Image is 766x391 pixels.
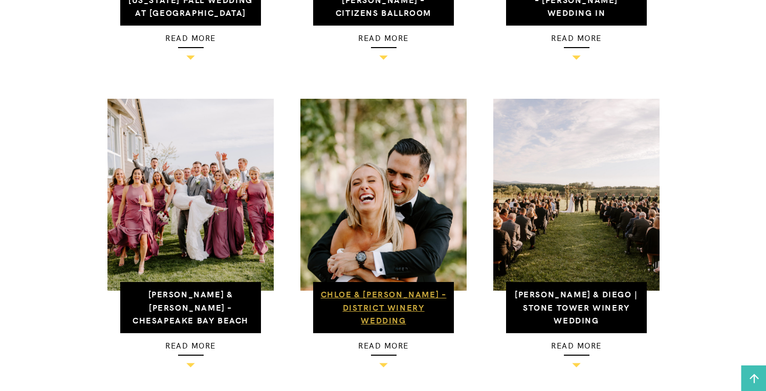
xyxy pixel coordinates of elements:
[121,31,261,45] a: read more
[314,31,454,45] a: read more
[507,338,647,352] a: read more
[121,338,261,352] a: read more
[314,338,454,352] a: read more
[321,288,447,325] a: Chloe & [PERSON_NAME] – District Winery Wedding
[507,31,647,45] a: read more
[515,288,638,325] a: [PERSON_NAME] & Diego | Stone Tower Winery Wedding
[133,288,249,339] a: [PERSON_NAME] & [PERSON_NAME] – Chesapeake Bay Beach Club Wedding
